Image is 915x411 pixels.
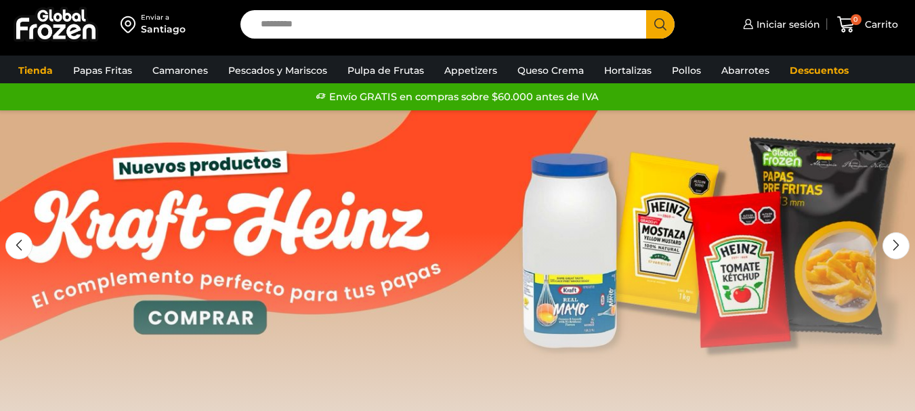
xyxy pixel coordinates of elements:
[141,13,186,22] div: Enviar a
[12,58,60,83] a: Tienda
[740,11,820,38] a: Iniciar sesión
[665,58,708,83] a: Pollos
[221,58,334,83] a: Pescados y Mariscos
[783,58,855,83] a: Descuentos
[121,13,141,36] img: address-field-icon.svg
[753,18,820,31] span: Iniciar sesión
[861,18,898,31] span: Carrito
[146,58,215,83] a: Camarones
[438,58,504,83] a: Appetizers
[66,58,139,83] a: Papas Fritas
[715,58,776,83] a: Abarrotes
[597,58,658,83] a: Hortalizas
[646,10,675,39] button: Search button
[341,58,431,83] a: Pulpa de Frutas
[141,22,186,36] div: Santiago
[511,58,591,83] a: Queso Crema
[834,9,901,41] a: 0 Carrito
[851,14,861,25] span: 0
